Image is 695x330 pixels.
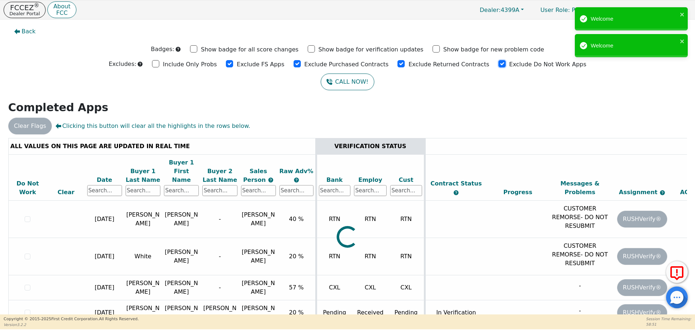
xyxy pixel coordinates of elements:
div: Welcome [591,15,678,23]
p: Include Only Probs [163,60,217,69]
strong: Completed Apps [8,101,109,114]
button: Dealer:4399A [472,4,531,16]
p: FCCEZ [9,4,40,11]
p: Session Time Remaining: [646,316,691,322]
sup: ® [34,2,39,9]
p: Exclude Purchased Contracts [304,60,389,69]
p: Show badge for verification updates [319,45,424,54]
div: Welcome [591,42,678,50]
p: Dealer Portal [9,11,40,16]
p: Exclude FS Apps [237,60,285,69]
p: About [53,4,70,9]
button: 4399A:[PERSON_NAME] [603,4,691,16]
button: FCCEZ®Dealer Portal [4,2,46,18]
button: close [680,10,685,18]
p: Copyright © 2015- 2025 First Credit Corporation. [4,316,139,322]
span: User Role : [540,7,570,13]
p: Exclude Do Not Work Apps [509,60,586,69]
span: All Rights Reserved. [99,317,139,321]
button: AboutFCC [47,1,76,18]
a: User Role: Primary [533,3,601,17]
p: Version 3.2.2 [4,322,139,327]
button: Report Error to FCC [666,261,688,283]
p: FCC [53,10,70,16]
p: Badges: [151,45,174,54]
p: Show badge for all score changes [201,45,299,54]
p: Exclude Returned Contracts [408,60,489,69]
span: Back [22,27,36,36]
p: Show badge for new problem code [443,45,544,54]
span: Clicking this button will clear all the highlights in the rows below. [55,122,250,130]
button: CALL NOW! [321,74,374,90]
button: Back [8,23,42,40]
p: Excludes: [109,60,136,68]
p: Primary [533,3,601,17]
span: 4399A [480,7,519,13]
p: 58:51 [646,322,691,327]
button: close [680,37,685,45]
span: Dealer: [480,7,501,13]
